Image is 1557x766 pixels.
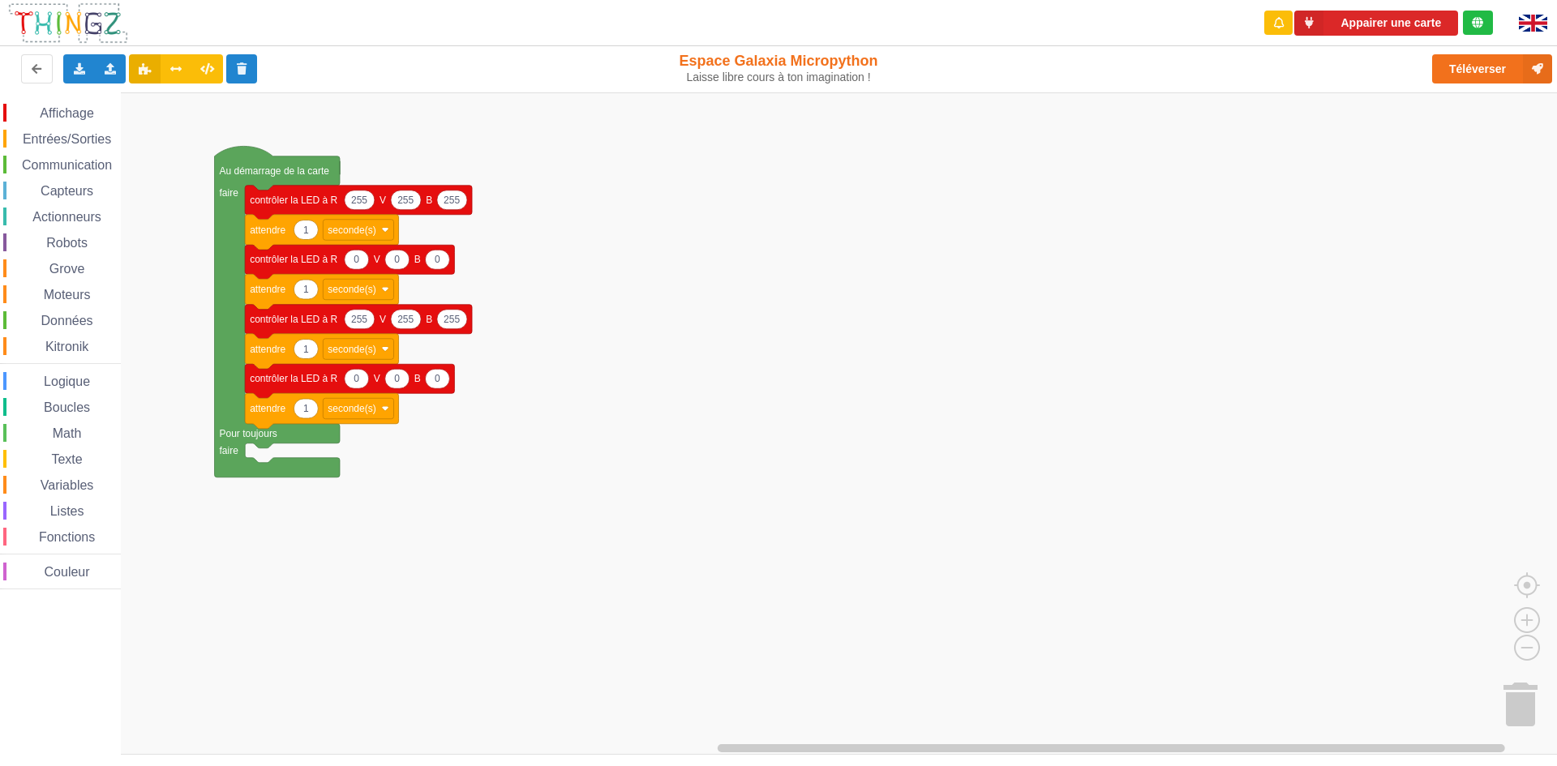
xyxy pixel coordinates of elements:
[36,530,97,544] span: Fonctions
[435,373,440,384] text: 0
[1294,11,1458,36] button: Appairer une carte
[41,288,93,302] span: Moteurs
[220,187,239,199] text: faire
[41,374,92,388] span: Logique
[48,504,87,518] span: Listes
[1463,11,1493,35] div: Tu es connecté au serveur de création de Thingz
[250,373,337,384] text: contrôler la LED à R
[380,314,386,325] text: V
[250,224,285,235] text: attendre
[220,445,239,456] text: faire
[444,314,460,325] text: 255
[426,314,432,325] text: B
[397,314,414,325] text: 255
[30,210,104,224] span: Actionneurs
[50,426,84,440] span: Math
[42,565,92,579] span: Couleur
[1519,15,1547,32] img: gb.png
[41,400,92,414] span: Boucles
[303,284,309,295] text: 1
[351,195,367,206] text: 255
[394,254,400,265] text: 0
[380,195,386,206] text: V
[328,284,375,295] text: seconde(s)
[414,254,421,265] text: B
[354,373,359,384] text: 0
[394,373,400,384] text: 0
[328,224,375,235] text: seconde(s)
[328,343,375,354] text: seconde(s)
[250,254,337,265] text: contrôler la LED à R
[1432,54,1552,83] button: Téléverser
[397,195,414,206] text: 255
[220,165,330,177] text: Au démarrage de la carte
[39,314,96,327] span: Données
[303,224,309,235] text: 1
[250,195,337,206] text: contrôler la LED à R
[20,132,114,146] span: Entrées/Sorties
[250,284,285,295] text: attendre
[354,254,359,265] text: 0
[328,403,375,414] text: seconde(s)
[37,106,96,120] span: Affichage
[250,343,285,354] text: attendre
[643,71,915,84] div: Laisse libre cours à ton imagination !
[303,343,309,354] text: 1
[220,428,277,439] text: Pour toujours
[19,158,114,172] span: Communication
[44,236,90,250] span: Robots
[7,2,129,45] img: thingz_logo.png
[435,254,440,265] text: 0
[426,195,432,206] text: B
[414,373,421,384] text: B
[374,373,380,384] text: V
[444,195,460,206] text: 255
[38,184,96,198] span: Capteurs
[250,314,337,325] text: contrôler la LED à R
[38,478,97,492] span: Variables
[47,262,88,276] span: Grove
[303,403,309,414] text: 1
[250,403,285,414] text: attendre
[643,52,915,84] div: Espace Galaxia Micropython
[49,452,84,466] span: Texte
[351,314,367,325] text: 255
[374,254,380,265] text: V
[43,340,91,353] span: Kitronik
